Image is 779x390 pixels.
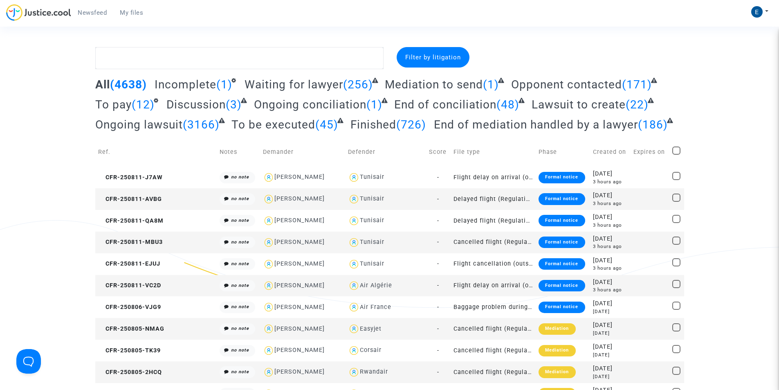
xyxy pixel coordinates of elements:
[217,138,260,167] td: Notes
[360,282,392,289] div: Air Algérie
[360,260,384,267] div: Tunisair
[95,98,132,111] span: To pay
[245,78,343,91] span: Waiting for lawyer
[622,78,652,91] span: (171)
[539,193,585,205] div: Formal notice
[274,282,325,289] div: [PERSON_NAME]
[751,6,763,18] img: ACg8ocICGBWcExWuj3iT2MEg9j5dw-yx0VuEqZIV0SNsKSMu=s96-c
[274,347,325,354] div: [PERSON_NAME]
[71,7,113,19] a: Newsfeed
[451,167,536,188] td: Flight delay on arrival (outside of EU - Montreal Convention)
[593,299,628,308] div: [DATE]
[183,118,220,131] span: (3166)
[98,260,160,267] span: CFR-250811-EJUJ
[451,340,536,361] td: Cancelled flight (Regulation EC 261/2004)
[155,78,216,91] span: Incomplete
[345,138,426,167] td: Defender
[593,256,628,265] div: [DATE]
[638,118,668,131] span: (186)
[348,237,360,248] img: icon-user.svg
[437,260,439,267] span: -
[132,98,155,111] span: (12)
[231,174,249,180] i: no note
[348,323,360,335] img: icon-user.svg
[98,196,162,203] span: CFR-250811-AVBG
[231,261,249,266] i: no note
[437,239,439,246] span: -
[437,325,439,332] span: -
[434,118,638,131] span: End of mediation handled by a lawyer
[274,260,325,267] div: [PERSON_NAME]
[385,78,483,91] span: Mediation to send
[437,282,439,289] span: -
[315,118,338,131] span: (45)
[263,215,275,227] img: icon-user.svg
[348,215,360,227] img: icon-user.svg
[348,171,360,183] img: icon-user.svg
[274,174,325,180] div: [PERSON_NAME]
[348,193,360,205] img: icon-user.svg
[348,366,360,378] img: icon-user.svg
[274,368,325,375] div: [PERSON_NAME]
[263,301,275,313] img: icon-user.svg
[95,118,183,131] span: Ongoing lawsuit
[593,278,628,287] div: [DATE]
[263,258,275,270] img: icon-user.svg
[348,280,360,292] img: icon-user.svg
[98,282,161,289] span: CFR-250811-VC2D
[274,195,325,202] div: [PERSON_NAME]
[366,98,382,111] span: (1)
[231,369,249,374] i: no note
[350,118,396,131] span: Finished
[254,98,366,111] span: Ongoing conciliation
[451,296,536,318] td: Baggage problem during a flight
[120,9,143,16] span: My files
[539,345,575,356] div: Mediation
[593,373,628,380] div: [DATE]
[231,196,249,201] i: no note
[231,239,249,245] i: no note
[98,217,164,224] span: CFR-250811-QA8M
[593,364,628,373] div: [DATE]
[593,213,628,222] div: [DATE]
[590,138,631,167] td: Created on
[78,9,107,16] span: Newsfeed
[437,347,439,354] span: -
[437,304,439,311] span: -
[348,345,360,356] img: icon-user.svg
[451,210,536,232] td: Delayed flight (Regulation EC 261/2004)
[98,325,164,332] span: CFR-250805-NMAG
[98,347,161,354] span: CFR-250805-TK39
[360,217,384,224] div: Tunisair
[593,352,628,358] div: [DATE]
[95,138,217,167] td: Ref.
[539,258,585,270] div: Formal notice
[226,98,242,111] span: (3)
[6,4,71,21] img: jc-logo.svg
[263,193,275,205] img: icon-user.svg
[593,265,628,272] div: 3 hours ago
[496,98,519,111] span: (48)
[539,172,585,183] div: Formal notice
[166,98,226,111] span: Discussion
[231,304,249,309] i: no note
[98,369,162,376] span: CFR-250805-2HCQ
[274,304,325,311] div: [PERSON_NAME]
[16,349,41,374] iframe: Help Scout Beacon - Open
[532,98,626,111] span: Lawsuit to create
[593,308,628,315] div: [DATE]
[394,98,496,111] span: End of conciliation
[231,326,249,331] i: no note
[263,171,275,183] img: icon-user.svg
[110,78,147,91] span: (4638)
[483,78,499,91] span: (1)
[536,138,590,167] td: Phase
[360,195,384,202] div: Tunisair
[437,369,439,376] span: -
[360,239,384,246] div: Tunisair
[539,366,575,378] div: Mediation
[451,361,536,383] td: Cancelled flight (Regulation EC 261/2004)
[113,7,150,19] a: My files
[451,188,536,210] td: Delayed flight (Regulation EC 261/2004)
[593,222,628,229] div: 3 hours ago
